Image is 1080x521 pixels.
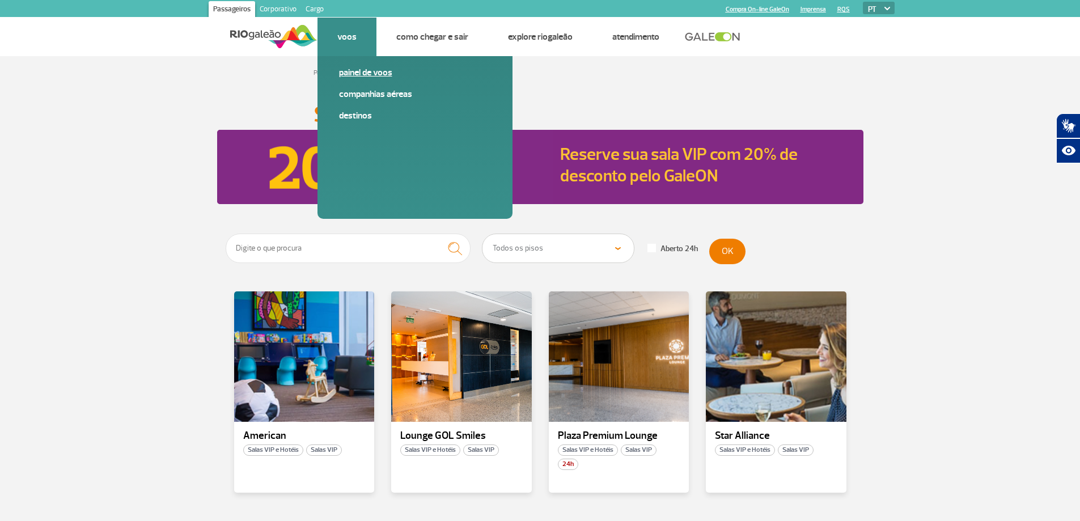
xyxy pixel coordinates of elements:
[726,6,789,13] a: Compra On-line GaleOn
[306,444,342,456] span: Salas VIP
[709,239,746,264] button: OK
[558,430,680,442] p: Plaza Premium Lounge
[314,69,348,77] a: Página inicial
[337,31,357,43] a: Voos
[339,88,491,100] a: Companhias Aéreas
[243,430,366,442] p: American
[558,444,618,456] span: Salas VIP e Hotéis
[255,1,301,19] a: Corporativo
[560,143,798,187] a: Reserve sua sala VIP com 20% de desconto pelo GaleON
[339,109,491,122] a: Destinos
[715,444,775,456] span: Salas VIP e Hotéis
[1056,138,1080,163] button: Abrir recursos assistivos.
[301,1,328,19] a: Cargo
[647,244,698,254] label: Aberto 24h
[396,31,468,43] a: Como chegar e sair
[1056,113,1080,138] button: Abrir tradutor de língua de sinais.
[778,444,814,456] span: Salas VIP
[226,234,471,263] input: Digite o que procura
[463,444,499,456] span: Salas VIP
[243,444,303,456] span: Salas VIP e Hotéis
[508,31,573,43] a: Explore RIOgaleão
[621,444,657,456] span: Salas VIP
[612,31,659,43] a: Atendimento
[400,444,460,456] span: Salas VIP e Hotéis
[217,130,553,204] img: Reserve sua sala VIP com 20% de desconto pelo GaleON
[209,1,255,19] a: Passageiros
[715,430,837,442] p: Star Alliance
[1056,113,1080,163] div: Plugin de acessibilidade da Hand Talk.
[400,430,523,442] p: Lounge GOL Smiles
[558,459,578,470] span: 24h
[801,6,826,13] a: Imprensa
[837,6,850,13] a: RQS
[314,105,767,124] h1: Salas VIP
[339,66,491,79] a: Painel de voos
